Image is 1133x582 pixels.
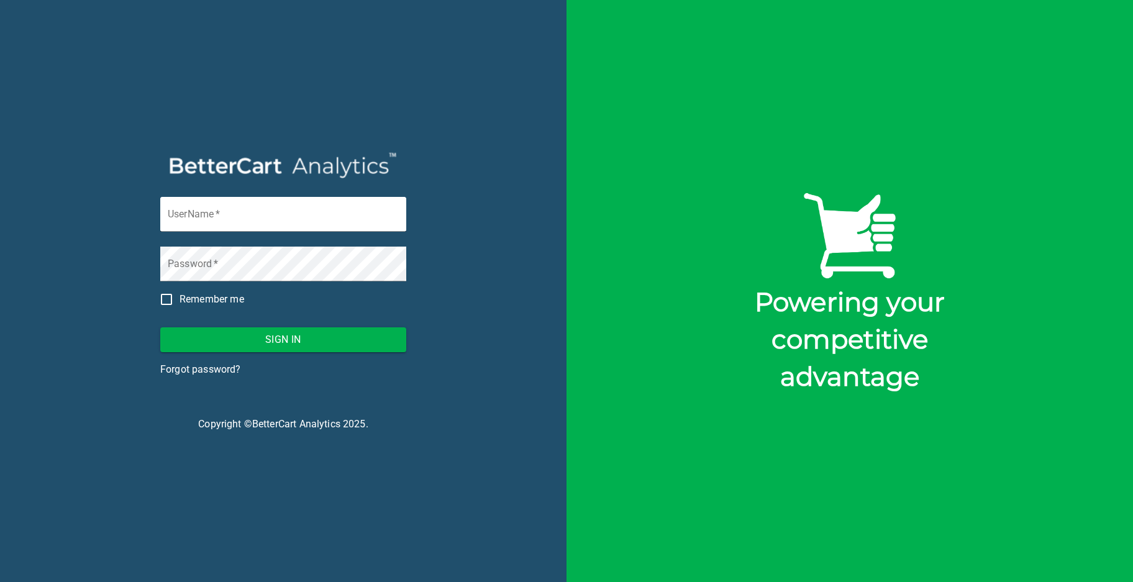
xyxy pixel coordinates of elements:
p: Copyright © 2025 . [160,417,406,432]
span: Sign In [170,331,396,348]
button: Sign In [160,327,406,352]
img: BetterCart Analytics Logo [160,150,406,181]
a: BetterCart Analytics [252,418,340,430]
div: Powering your competitive advantage [708,283,991,395]
img: BetterCart [800,187,899,284]
a: Forgot password? [160,362,240,377]
span: Remember me [180,292,244,307]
